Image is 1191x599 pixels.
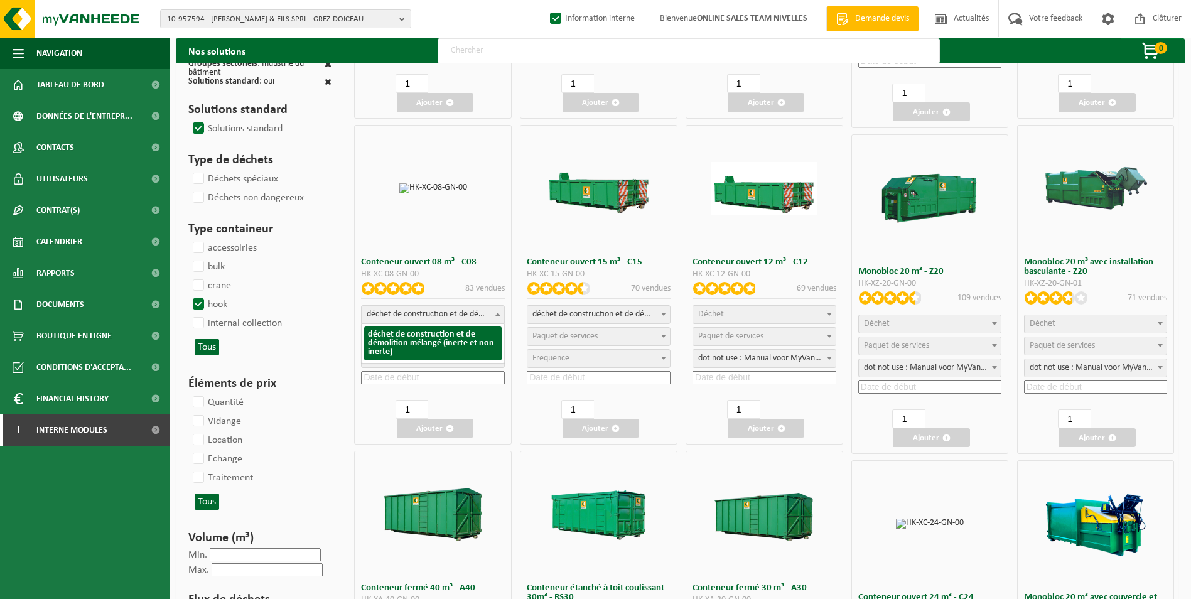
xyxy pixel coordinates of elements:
span: Contacts [36,132,74,163]
img: HK-XC-12-GN-00 [711,162,817,215]
span: dot not use : Manual voor MyVanheede [1024,359,1168,377]
input: Date de début [858,380,1002,394]
span: Contrat(s) [36,195,80,226]
h3: Éléments de prix [188,374,331,393]
input: Date de début [527,371,671,384]
span: Rapports [36,257,75,289]
label: bulk [190,257,225,276]
p: 69 vendues [797,282,836,295]
h3: Type de déchets [188,151,331,170]
button: Ajouter [563,419,639,438]
span: Données de l'entrepr... [36,100,132,132]
p: 83 vendues [465,282,505,295]
div: : Industrie du bâtiment [188,60,325,77]
button: 0 [1121,38,1183,63]
button: Ajouter [728,419,805,438]
p: 109 vendues [957,291,1001,305]
img: HK-XA-30-GN-00 [711,488,817,541]
input: 1 [892,409,925,428]
label: accessoiries [190,239,257,257]
span: Paquet de services [698,332,763,341]
span: Tableau de bord [36,69,104,100]
button: Ajouter [397,419,473,438]
span: Paquet de services [532,332,598,341]
span: Paquet de services [1030,341,1095,350]
label: hook [190,295,227,314]
img: HK-XC-15-GN-00 [546,162,652,215]
h3: Volume (m³) [188,529,331,548]
label: Echange [190,450,242,468]
span: Interne modules [36,414,107,446]
label: Déchets spéciaux [190,170,278,188]
img: HK-RS-30-GN-00 [546,488,652,541]
img: HK-XA-40-GN-00 [380,488,487,541]
input: Date de début [361,371,505,384]
span: Déchet [1030,319,1055,328]
span: Financial History [36,383,109,414]
h3: Conteneur ouvert 15 m³ - C15 [527,257,671,267]
h3: Conteneur fermé 40 m³ - A40 [361,583,505,593]
button: Ajouter [563,93,639,112]
p: 70 vendues [631,282,671,295]
label: Déchets non dangereux [190,188,304,207]
button: Ajouter [893,102,970,121]
span: déchet de construction et de démolition mélangé (inerte et non inerte) [527,305,671,324]
img: HK-XZ-20-GN-01 [1042,162,1149,215]
label: Vidange [190,412,241,431]
span: Solutions standard [188,77,259,86]
span: Groupes sectoriels [188,59,257,68]
input: 1 [727,400,760,419]
img: HK-XC-08-GN-00 [399,183,467,193]
span: Boutique en ligne [36,320,112,352]
div: HK-XC-15-GN-00 [527,270,671,279]
div: : oui [188,77,274,88]
label: Traitement [190,468,253,487]
button: Ajouter [397,93,473,112]
div: HK-XZ-20-GN-00 [858,279,1002,288]
input: 1 [727,74,760,93]
label: Min. [188,550,207,560]
span: dot not use : Manual voor MyVanheede [1025,359,1167,377]
span: Paquet de services [864,341,929,350]
span: Déchet [698,310,724,319]
img: HK-XC-24-GN-00 [896,519,964,529]
span: 0 [1155,42,1167,54]
button: Ajouter [893,428,970,447]
label: Location [190,431,242,450]
h3: Conteneur ouvert 12 m³ - C12 [693,257,836,267]
button: 10-957594 - [PERSON_NAME] & FILS SPRL - GREZ-DOICEAU [160,9,411,28]
label: crane [190,276,231,295]
label: internal collection [190,314,282,333]
span: déchet de construction et de démolition mélangé (inerte et non inerte) [362,306,504,323]
button: Tous [195,494,219,510]
span: Utilisateurs [36,163,88,195]
span: 10-957594 - [PERSON_NAME] & FILS SPRL - GREZ-DOICEAU [167,10,394,29]
input: Date de début [1024,380,1168,394]
p: 71 vendues [1128,291,1167,305]
img: HK-XZ-20-GN-00 [876,144,983,251]
label: Quantité [190,393,244,412]
input: 1 [1058,409,1091,428]
strong: ONLINE SALES TEAM NIVELLES [697,14,807,23]
input: Date de début [693,371,836,384]
a: Demande devis [826,6,919,31]
input: 1 [396,74,428,93]
img: HK-XZ-20-GN-12 [1042,470,1149,577]
span: Navigation [36,38,82,69]
span: dot not use : Manual voor MyVanheede [693,349,836,368]
span: Calendrier [36,226,82,257]
span: déchet de construction et de démolition mélangé (inerte et non inerte) [527,306,670,323]
button: Ajouter [1059,93,1136,112]
button: Tous [195,339,219,355]
h2: Nos solutions [176,38,258,63]
input: 1 [561,400,594,419]
span: Demande devis [852,13,912,25]
span: Documents [36,289,84,320]
span: I [13,414,24,446]
span: Déchet [864,319,890,328]
li: déchet de construction et de démolition mélangé (inerte et non inerte) [364,326,502,360]
label: Information interne [547,9,635,28]
h3: Monobloc 20 m³ avec installation basculante - Z20 [1024,257,1168,276]
span: déchet de construction et de démolition mélangé (inerte et non inerte) [361,305,505,324]
label: Solutions standard [190,119,283,138]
